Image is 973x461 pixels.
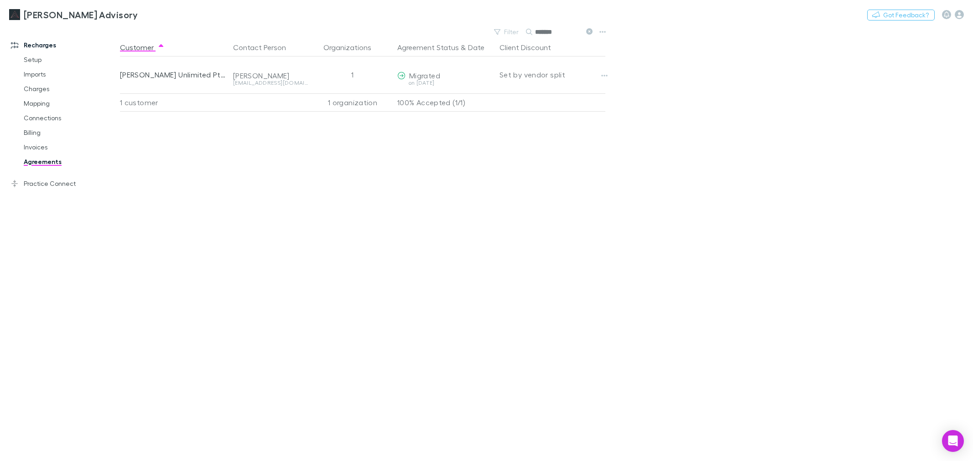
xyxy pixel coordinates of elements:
[15,82,126,96] a: Charges
[15,111,126,125] a: Connections
[233,80,308,86] div: [EMAIL_ADDRESS][DOMAIN_NAME]
[24,9,138,20] h3: [PERSON_NAME] Advisory
[120,56,226,93] div: [PERSON_NAME] Unlimited Pty Ltd
[397,38,492,56] div: &
[489,26,524,37] button: Filter
[120,38,165,56] button: Customer
[942,430,964,452] div: Open Intercom Messenger
[120,93,229,112] div: 1 customer
[233,71,308,80] div: [PERSON_NAME]
[233,38,297,56] button: Contact Person
[9,9,20,20] img: Liston Newton Advisory's Logo
[500,56,605,93] div: Set by vendor split
[15,140,126,154] a: Invoices
[15,96,126,111] a: Mapping
[397,80,492,86] div: on [DATE]
[867,10,935,20] button: Got Feedback?
[4,4,143,26] a: [PERSON_NAME] Advisory
[468,38,484,56] button: Date
[397,94,492,111] p: 100% Accepted (1/1)
[15,67,126,82] a: Imports
[312,93,394,112] div: 1 organization
[397,38,459,56] button: Agreement Status
[323,38,382,56] button: Organizations
[2,38,126,52] a: Recharges
[15,125,126,140] a: Billing
[15,154,126,169] a: Agreements
[409,71,440,80] span: Migrated
[500,38,562,56] button: Client Discount
[312,56,394,93] div: 1
[15,52,126,67] a: Setup
[2,176,126,191] a: Practice Connect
